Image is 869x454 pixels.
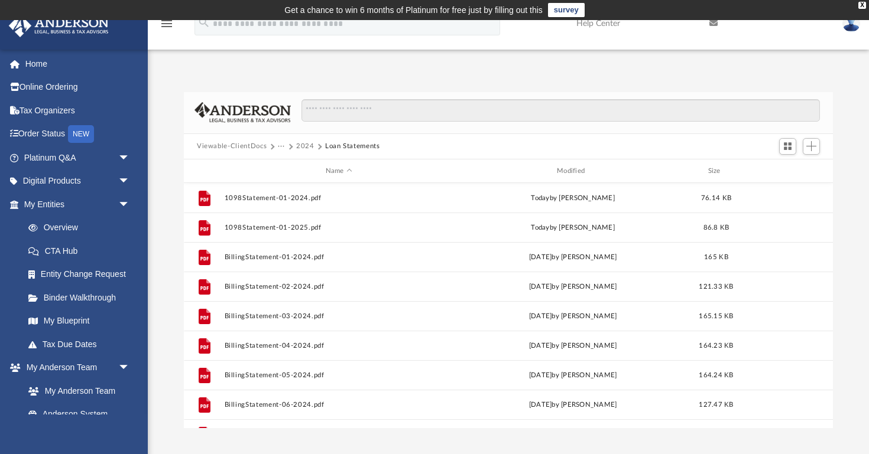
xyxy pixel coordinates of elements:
button: Loan Statements [325,141,380,152]
button: 1098Statement-01-2024.pdf [225,194,453,202]
span: today [531,195,549,201]
button: 1098Statement-01-2025.pdf [225,224,453,231]
div: [DATE] by [PERSON_NAME] [459,311,688,322]
div: Size [693,166,740,177]
a: Entity Change Request [17,263,148,286]
div: grid [184,183,833,428]
div: id [189,166,219,177]
span: 127.47 KB [699,401,733,408]
button: BillingStatement-02-2024.pdf [225,283,453,290]
button: BillingStatement-05-2024.pdf [225,371,453,379]
span: 121.33 KB [699,283,733,290]
a: Online Ordering [8,76,148,99]
img: User Pic [842,15,860,32]
span: 165.15 KB [699,313,733,319]
a: Binder Walkthrough [17,286,148,309]
div: by [PERSON_NAME] [459,193,688,204]
a: Digital Productsarrow_drop_down [8,169,148,193]
span: 165 KB [704,254,728,260]
a: CTA Hub [17,239,148,263]
i: search [197,16,210,29]
a: My Anderson Team [17,379,136,403]
span: arrow_drop_down [118,169,142,194]
div: Get a chance to win 6 months of Platinum for free just by filling out this [284,3,543,17]
a: Tax Organizers [8,99,148,122]
button: BillingStatement-03-2024.pdf [225,312,453,320]
span: arrow_drop_down [118,356,142,380]
img: Anderson Advisors Platinum Portal [5,14,112,37]
a: menu [160,22,174,31]
button: BillingStatement-04-2024.pdf [225,342,453,350]
a: My Entitiesarrow_drop_down [8,192,148,216]
a: Platinum Q&Aarrow_drop_down [8,146,148,169]
span: 76.14 KB [701,195,731,201]
div: close [858,2,866,9]
button: Add [803,138,821,155]
a: survey [548,3,585,17]
span: 164.24 KB [699,372,733,378]
i: menu [160,17,174,31]
a: Anderson System [17,403,142,426]
div: NEW [68,125,94,143]
button: ··· [278,141,286,152]
button: BillingStatement-01-2024.pdf [225,253,453,261]
span: arrow_drop_down [118,192,142,217]
a: Tax Due Dates [17,332,148,356]
div: by [PERSON_NAME] [459,223,688,233]
div: [DATE] by [PERSON_NAME] [459,341,688,351]
div: id [745,166,828,177]
button: BillingStatement-06-2024.pdf [225,401,453,409]
div: [DATE] by [PERSON_NAME] [459,282,688,292]
a: Overview [17,216,148,240]
button: Viewable-ClientDocs [197,141,267,152]
div: [DATE] by [PERSON_NAME] [459,370,688,381]
span: 86.8 KB [703,224,729,231]
div: Name [224,166,453,177]
a: My Blueprint [17,309,142,333]
a: My Anderson Teamarrow_drop_down [8,356,142,380]
div: [DATE] by [PERSON_NAME] [459,252,688,263]
a: Home [8,52,148,76]
a: Order StatusNEW [8,122,148,146]
input: Search files and folders [301,99,820,122]
span: 164.23 KB [699,342,733,349]
span: today [531,224,549,231]
div: [DATE] by [PERSON_NAME] [459,400,688,410]
button: Switch to Grid View [779,138,797,155]
div: Modified [458,166,688,177]
span: arrow_drop_down [118,146,142,170]
button: 2024 [296,141,314,152]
